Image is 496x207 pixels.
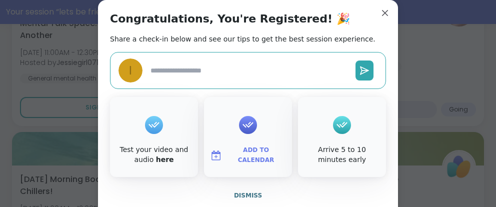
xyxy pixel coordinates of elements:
[110,185,386,206] button: Dismiss
[210,149,222,161] img: ShareWell Logomark
[226,145,286,165] span: Add to Calendar
[112,145,196,164] div: Test your video and audio
[110,12,350,26] h1: Congratulations, You're Registered! 🎉
[206,145,290,166] button: Add to Calendar
[129,62,132,79] span: i
[234,192,262,199] span: Dismiss
[156,155,174,163] a: here
[300,145,384,164] div: Arrive 5 to 10 minutes early
[110,34,375,44] h2: Share a check-in below and see our tips to get the best session experience.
